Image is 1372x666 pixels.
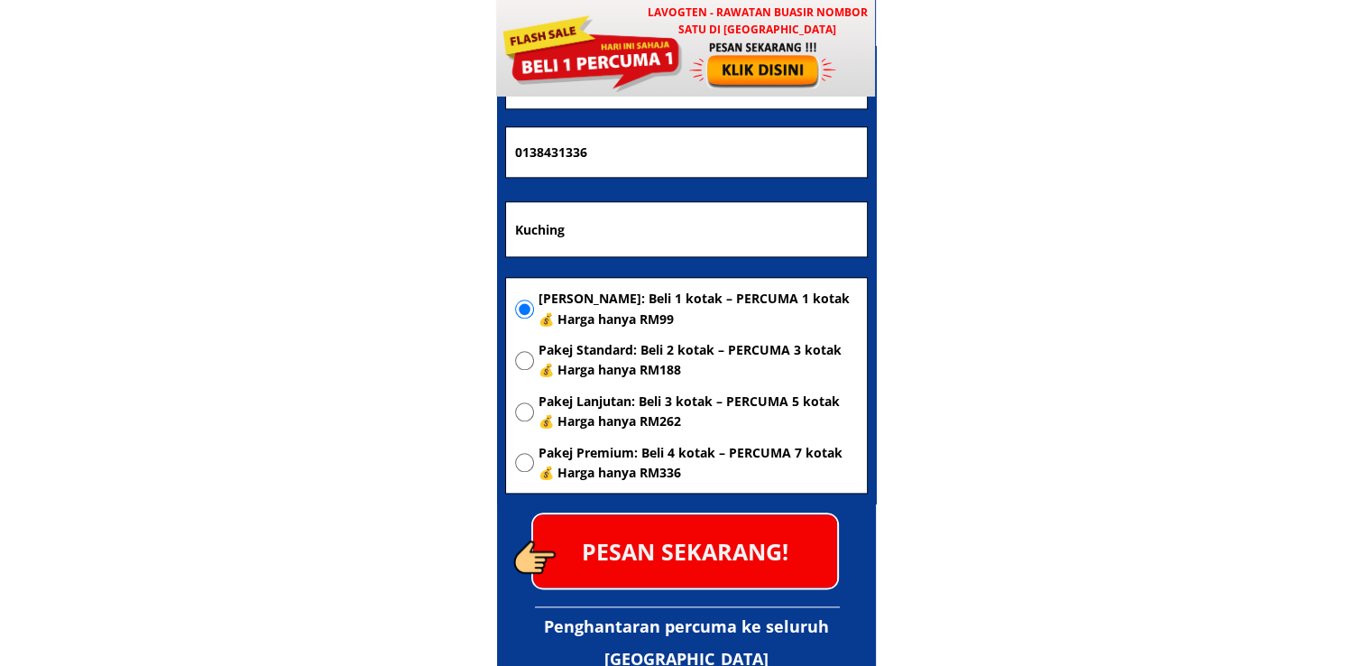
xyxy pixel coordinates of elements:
[511,127,862,178] input: Nombor Telefon Bimbit
[539,392,858,432] span: Pakej Lanjutan: Beli 3 kotak – PERCUMA 5 kotak 💰 Harga hanya RM262
[539,443,858,484] span: Pakej Premium: Beli 4 kotak – PERCUMA 7 kotak 💰 Harga hanya RM336
[639,4,876,38] h3: LAVOGTEN - Rawatan Buasir Nombor Satu di [GEOGRAPHIC_DATA]
[533,514,837,587] p: PESAN SEKARANG!
[539,340,858,381] span: Pakej Standard: Beli 2 kotak – PERCUMA 3 kotak 💰 Harga hanya RM188
[511,202,862,256] input: Alamat
[539,289,858,329] span: [PERSON_NAME]: Beli 1 kotak – PERCUMA 1 kotak 💰 Harga hanya RM99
